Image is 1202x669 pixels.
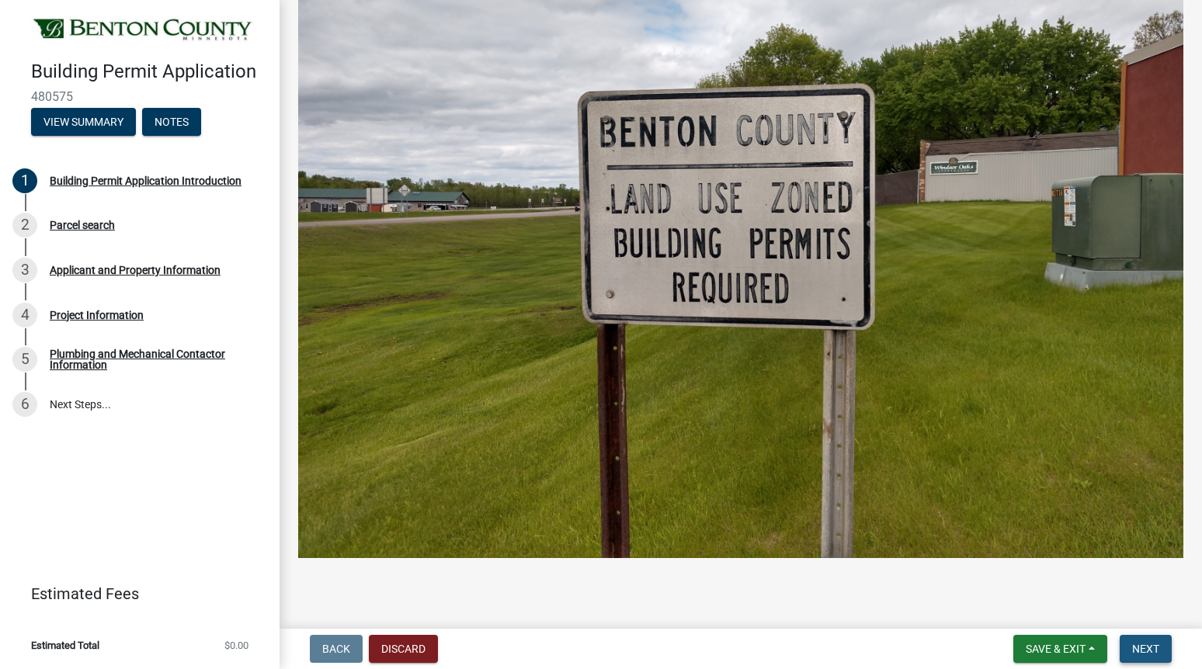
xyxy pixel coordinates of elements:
div: 1 [12,168,37,193]
wm-modal-confirm: Summary [31,116,136,129]
span: Save & Exit [1026,643,1086,655]
div: Plumbing and Mechanical Contactor Information [50,348,255,370]
span: Estimated Total [31,640,99,650]
div: 2 [12,213,37,237]
div: 4 [12,303,37,328]
button: View Summary [31,108,136,136]
button: Notes [142,108,201,136]
div: 6 [12,392,37,417]
wm-modal-confirm: Notes [142,116,201,129]
span: $0.00 [224,640,248,650]
span: Back [322,643,350,655]
div: Building Permit Application Introduction [50,175,241,186]
div: Project Information [50,310,144,321]
a: Estimated Fees [12,578,255,609]
span: 480575 [31,89,248,104]
div: 5 [12,347,37,372]
button: Back [310,635,363,663]
img: Benton County, Minnesota [31,16,255,44]
span: Next [1132,643,1159,655]
h4: Building Permit Application [31,61,267,83]
button: Next [1120,635,1172,663]
div: Applicant and Property Information [50,265,221,276]
div: Parcel search [50,220,115,231]
button: Save & Exit [1013,635,1107,663]
div: 3 [12,258,37,283]
button: Discard [369,635,438,663]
